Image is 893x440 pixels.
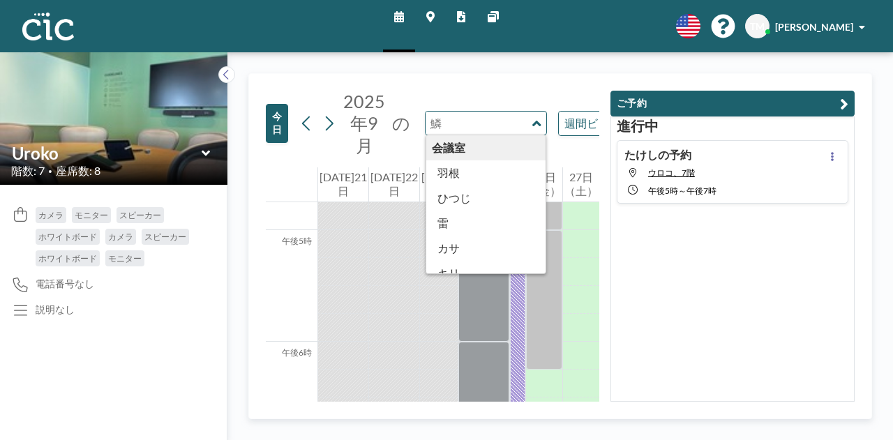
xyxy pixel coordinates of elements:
input: 鱗 [12,143,202,163]
font: 会議室 [432,141,465,154]
font: 雷 [437,216,449,229]
font: 週間ビュー [564,116,620,130]
font: ～ [678,185,686,196]
font: 階数: 7 [11,164,45,177]
font: 午後5時 [648,185,678,196]
font: 電話番号なし [36,278,94,289]
font: [DATE]21日 [320,170,367,197]
font: の [392,112,410,133]
button: ご予約 [610,91,855,116]
font: • [48,167,52,175]
font: 進行中 [617,117,659,134]
font: スピーカー [119,210,161,220]
font: モニター [108,253,142,264]
font: スピーカー [144,232,186,242]
font: ホワイトボード [38,232,97,242]
font: ホワイトボード [38,253,97,264]
font: カメラ [108,232,133,242]
font: ご予約 [617,97,647,109]
button: 今日 [266,104,288,143]
font: 午後5時 [282,236,312,246]
font: 羽根 [437,166,460,179]
font: [DATE] 23 [421,170,456,197]
font: ひつじ [437,191,471,204]
font: カメラ [38,210,63,220]
input: 鱗 [426,112,532,135]
font: 27日（土） [564,170,598,197]
font: キリ [437,266,460,280]
font: [DATE]22日 [370,170,418,197]
div: オプションを検索 [559,112,680,135]
font: ウロコ、7階 [648,167,695,178]
font: 座席数: 8 [56,164,100,177]
font: [PERSON_NAME] [775,21,853,33]
font: 今日 [272,110,282,135]
font: 2025年9月 [343,91,385,155]
font: たけしの予約 [624,148,691,161]
img: 組織ロゴ [22,13,74,40]
font: 午後6時 [282,347,312,358]
font: TM [750,20,765,32]
font: カサ [437,241,460,255]
font: モニター [75,210,108,220]
font: 説明なし [36,303,75,315]
font: 午後7時 [686,185,716,196]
